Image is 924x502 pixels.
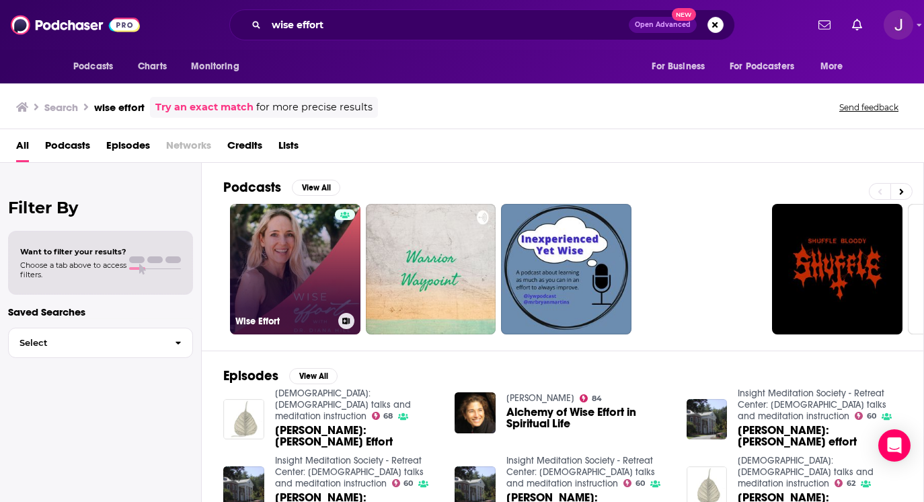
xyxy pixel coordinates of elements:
button: Show profile menu [884,10,913,40]
a: Winnie Nazarko: Wise Effort [275,425,439,447]
span: Monitoring [191,57,239,76]
span: Logged in as josephpapapr [884,10,913,40]
button: View All [292,180,340,196]
h2: Podcasts [223,179,281,196]
button: View All [289,368,338,384]
input: Search podcasts, credits, & more... [266,14,629,36]
button: open menu [642,54,722,79]
button: Select [8,328,193,358]
a: 60 [623,479,645,487]
a: All [16,135,29,162]
a: 68 [372,412,393,420]
a: Insight Meditation Society - Retreat Center: dharma talks and meditation instruction [275,455,424,489]
span: Open Advanced [635,22,691,28]
a: Try an exact match [155,100,254,115]
span: More [820,57,843,76]
img: Podchaser - Follow, Share and Rate Podcasts [11,12,140,38]
a: Credits [227,135,262,162]
span: Select [9,338,164,347]
a: Dharma Seed: dharma talks and meditation instruction [275,388,411,422]
a: Tara Brach [506,392,574,404]
a: Insight Meditation Society - Retreat Center: dharma talks and meditation instruction [506,455,655,489]
img: Alchemy of Wise Effort in Spiritual Life [455,392,496,433]
span: 60 [636,480,645,487]
a: Alchemy of Wise Effort in Spiritual Life [506,406,670,429]
span: 84 [592,396,602,402]
span: Podcasts [73,57,113,76]
span: New [672,8,696,21]
div: Open Intercom Messenger [878,429,911,462]
a: Show notifications dropdown [813,13,836,36]
a: Lists [278,135,299,162]
img: Winnie Nazarko: Wise Effort [223,399,264,440]
a: Podcasts [45,135,90,162]
button: open menu [721,54,814,79]
span: [PERSON_NAME]: [PERSON_NAME] effort [738,425,902,447]
h3: wise effort [94,101,145,114]
a: Dharma Seed: dharma talks and meditation instruction [738,455,874,489]
a: Insight Meditation Society - Retreat Center: dharma talks and meditation instruction [738,388,886,422]
span: 60 [403,480,413,487]
a: 62 [835,479,855,487]
img: Walt Opie: Wise effort [687,399,728,440]
button: open menu [811,54,860,79]
a: 60 [855,412,876,420]
h2: Filter By [8,198,193,217]
h2: Episodes [223,367,278,384]
a: Show notifications dropdown [847,13,868,36]
a: 60 [392,479,414,487]
a: 84 [580,394,602,402]
span: 68 [383,413,393,419]
span: 62 [847,480,855,487]
span: Charts [138,57,167,76]
a: Walt Opie: Wise effort [738,425,902,447]
a: EpisodesView All [223,367,338,384]
a: Episodes [106,135,150,162]
button: open menu [64,54,130,79]
span: for more precise results [256,100,373,115]
span: 60 [867,413,876,419]
button: Open AdvancedNew [629,17,697,33]
h3: Wise Effort [235,316,333,327]
a: Charts [129,54,175,79]
h3: Search [44,101,78,114]
a: PodcastsView All [223,179,340,196]
span: For Podcasters [730,57,794,76]
img: User Profile [884,10,913,40]
span: Choose a tab above to access filters. [20,260,126,279]
button: open menu [182,54,256,79]
span: For Business [652,57,705,76]
div: Search podcasts, credits, & more... [229,9,735,40]
button: Send feedback [835,102,902,113]
span: [PERSON_NAME]: [PERSON_NAME] Effort [275,425,439,447]
p: Saved Searches [8,306,193,318]
span: Want to filter your results? [20,247,126,256]
a: Wise Effort [230,204,360,334]
span: Networks [166,135,211,162]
